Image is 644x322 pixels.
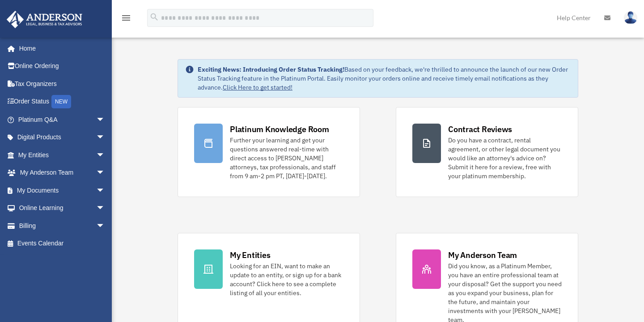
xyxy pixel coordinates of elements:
[230,249,270,261] div: My Entities
[6,111,119,129] a: Platinum Q&Aarrow_drop_down
[96,111,114,129] span: arrow_drop_down
[121,13,131,23] i: menu
[448,249,517,261] div: My Anderson Team
[6,164,119,182] a: My Anderson Teamarrow_drop_down
[96,146,114,164] span: arrow_drop_down
[4,11,85,28] img: Anderson Advisors Platinum Portal
[230,136,343,180] div: Further your learning and get your questions answered real-time with direct access to [PERSON_NAM...
[198,65,344,73] strong: Exciting News: Introducing Order Status Tracking!
[624,11,637,24] img: User Pic
[96,199,114,218] span: arrow_drop_down
[149,12,159,22] i: search
[96,164,114,182] span: arrow_drop_down
[51,95,71,108] div: NEW
[230,262,343,297] div: Looking for an EIN, want to make an update to an entity, or sign up for a bank account? Click her...
[6,235,119,253] a: Events Calendar
[6,217,119,235] a: Billingarrow_drop_down
[6,93,119,111] a: Order StatusNEW
[6,57,119,75] a: Online Ordering
[223,83,292,91] a: Click Here to get started!
[6,181,119,199] a: My Documentsarrow_drop_down
[230,124,329,135] div: Platinum Knowledge Room
[6,129,119,146] a: Digital Productsarrow_drop_down
[121,16,131,23] a: menu
[198,65,571,92] div: Based on your feedback, we're thrilled to announce the launch of our new Order Status Tracking fe...
[396,107,578,197] a: Contract Reviews Do you have a contract, rental agreement, or other legal document you would like...
[448,124,512,135] div: Contract Reviews
[96,181,114,200] span: arrow_drop_down
[6,146,119,164] a: My Entitiesarrow_drop_down
[178,107,360,197] a: Platinum Knowledge Room Further your learning and get your questions answered real-time with dire...
[96,129,114,147] span: arrow_drop_down
[96,217,114,235] span: arrow_drop_down
[448,136,562,180] div: Do you have a contract, rental agreement, or other legal document you would like an attorney's ad...
[6,199,119,217] a: Online Learningarrow_drop_down
[6,75,119,93] a: Tax Organizers
[6,39,114,57] a: Home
